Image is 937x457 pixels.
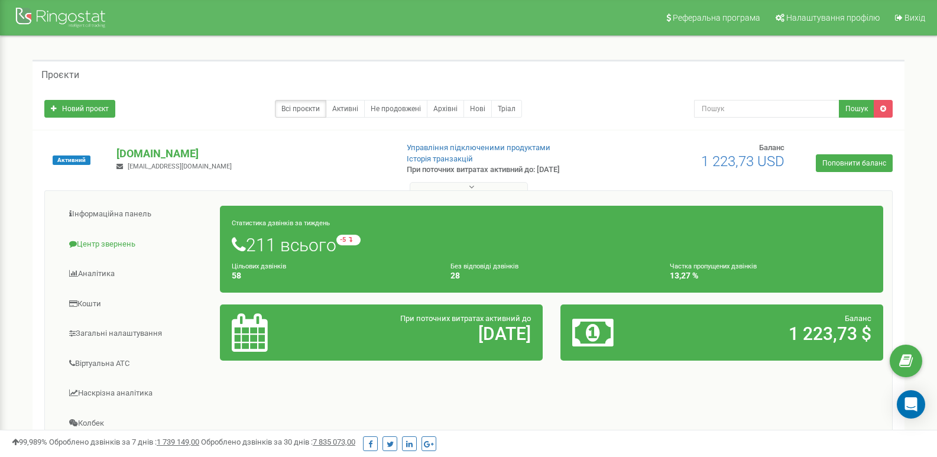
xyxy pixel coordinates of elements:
a: Поповнити баланс [816,154,893,172]
a: Інформаційна панель [54,200,221,229]
p: При поточних витратах активний до: [DATE] [407,164,605,176]
a: Кошти [54,290,221,319]
h1: 211 всього [232,235,871,255]
h4: 13,27 % [670,271,871,280]
a: Віртуальна АТС [54,349,221,378]
a: Не продовжені [364,100,427,118]
span: Реферальна програма [673,13,760,22]
small: Цільових дзвінків [232,262,286,270]
a: Нові [463,100,492,118]
span: 99,989% [12,437,47,446]
span: Налаштування профілю [786,13,880,22]
h5: Проєкти [41,70,79,80]
a: Наскрізна аналітика [54,379,221,408]
a: Колбек [54,409,221,438]
a: Тріал [491,100,522,118]
a: Історія транзакцій [407,154,473,163]
small: Без відповіді дзвінків [450,262,518,270]
u: 1 739 149,00 [157,437,199,446]
small: Статистика дзвінків за тиждень [232,219,330,227]
span: Оброблено дзвінків за 7 днів : [49,437,199,446]
a: Новий проєкт [44,100,115,118]
small: -5 [336,235,361,245]
small: Частка пропущених дзвінків [670,262,757,270]
span: Активний [53,155,90,165]
span: [EMAIL_ADDRESS][DOMAIN_NAME] [128,163,232,170]
a: Активні [326,100,365,118]
a: Управління підключеними продуктами [407,143,550,152]
input: Пошук [694,100,839,118]
span: Вихід [904,13,925,22]
u: 7 835 073,00 [313,437,355,446]
h4: 58 [232,271,433,280]
h4: 28 [450,271,652,280]
a: Центр звернень [54,230,221,259]
span: Оброблено дзвінків за 30 днів : [201,437,355,446]
a: Аналiтика [54,260,221,289]
a: Архівні [427,100,464,118]
span: Баланс [845,314,871,323]
button: Пошук [839,100,874,118]
a: Всі проєкти [275,100,326,118]
a: Загальні налаштування [54,319,221,348]
span: 1 223,73 USD [701,153,784,170]
p: [DOMAIN_NAME] [116,146,387,161]
span: При поточних витратах активний до [400,314,531,323]
span: Баланс [759,143,784,152]
h2: [DATE] [337,324,530,343]
h2: 1 223,73 $ [678,324,871,343]
div: Open Intercom Messenger [897,390,925,419]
